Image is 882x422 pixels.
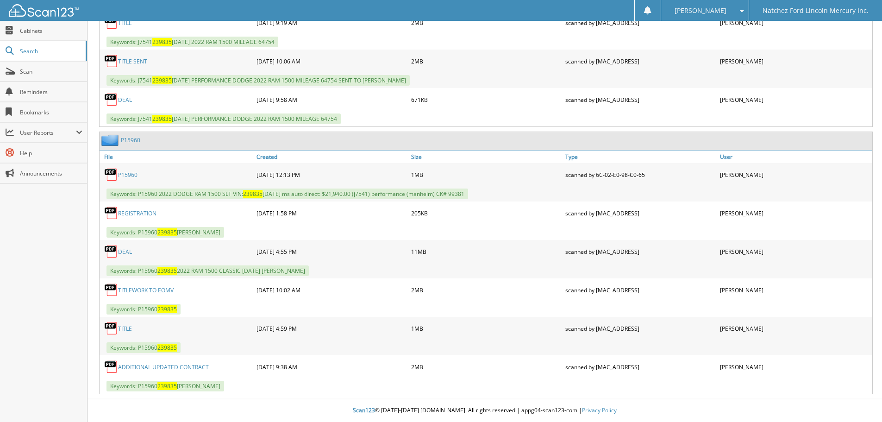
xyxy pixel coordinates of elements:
div: [DATE] 4:59 PM [254,319,409,338]
span: Keywords: P15960 2022 DODGE RAM 1500 SLT VIN: [DATE] ms auto direct: $21,940.00 (j7541) performan... [106,189,468,199]
div: [DATE] 1:58 PM [254,204,409,222]
span: Keywords: P15960 [106,342,181,353]
span: 239835 [157,382,177,390]
div: [DATE] 9:19 AM [254,13,409,32]
div: scanned by [MAC_ADDRESS] [563,204,718,222]
div: scanned by [MAC_ADDRESS] [563,242,718,261]
a: REGISTRATION [118,209,156,217]
a: Created [254,151,409,163]
div: [DATE] 12:13 PM [254,165,409,184]
iframe: Chat Widget [836,378,882,422]
span: Scan [20,68,82,76]
div: [PERSON_NAME] [718,319,872,338]
a: TITLE SENT [118,57,147,65]
span: Keywords: J7541 [DATE] PERFORMANCE DODGE 2022 RAM 1500 MILEAGE 64754 [106,113,341,124]
span: Keywords: P15960 [106,304,181,315]
div: [PERSON_NAME] [718,90,872,109]
div: scanned by [MAC_ADDRESS] [563,52,718,70]
img: PDF.png [104,206,118,220]
a: DEAL [118,96,132,104]
div: [PERSON_NAME] [718,13,872,32]
a: Type [563,151,718,163]
img: PDF.png [104,360,118,374]
span: 239835 [157,267,177,275]
a: DEAL [118,248,132,256]
div: 205KB [409,204,563,222]
div: 2MB [409,281,563,299]
span: 239835 [157,228,177,236]
a: TITLE [118,19,132,27]
a: P15960 [118,171,138,179]
a: Privacy Policy [582,406,617,414]
span: Keywords: J7541 [DATE] 2022 RAM 1500 MILEAGE 64754 [106,37,278,47]
div: [DATE] 10:06 AM [254,52,409,70]
div: scanned by [MAC_ADDRESS] [563,281,718,299]
img: scan123-logo-white.svg [9,4,79,17]
span: Keywords: P15960 [PERSON_NAME] [106,381,224,391]
div: 1MB [409,319,563,338]
span: Help [20,149,82,157]
div: 11MB [409,242,563,261]
a: TITLE [118,325,132,333]
span: Search [20,47,81,55]
img: PDF.png [104,93,118,107]
div: scanned by [MAC_ADDRESS] [563,13,718,32]
div: [DATE] 4:55 PM [254,242,409,261]
a: TITLEWORK TO EOMV [118,286,174,294]
div: [DATE] 10:02 AM [254,281,409,299]
span: Keywords: J7541 [DATE] PERFORMANCE DODGE 2022 RAM 1500 MILEAGE 64754 SENT TO [PERSON_NAME] [106,75,410,86]
div: 2MB [409,358,563,376]
span: Scan123 [353,406,375,414]
div: 2MB [409,52,563,70]
a: ADDITIONAL UPDATED CONTRACT [118,363,209,371]
img: PDF.png [104,283,118,297]
div: [PERSON_NAME] [718,204,872,222]
div: 2MB [409,13,563,32]
a: P15960 [121,136,140,144]
span: Keywords: P15960 2022 RAM 1500 CLASSIC [DATE] [PERSON_NAME] [106,265,309,276]
img: PDF.png [104,321,118,335]
span: Bookmarks [20,108,82,116]
span: Reminders [20,88,82,96]
span: [PERSON_NAME] [675,8,726,13]
span: User Reports [20,129,76,137]
div: scanned by [MAC_ADDRESS] [563,90,718,109]
div: [DATE] 9:38 AM [254,358,409,376]
div: [PERSON_NAME] [718,358,872,376]
img: folder2.png [101,134,121,146]
span: 239835 [157,305,177,313]
img: PDF.png [104,245,118,258]
span: Announcements [20,170,82,177]
div: scanned by [MAC_ADDRESS] [563,358,718,376]
a: User [718,151,872,163]
span: 239835 [152,76,172,84]
div: [DATE] 9:58 AM [254,90,409,109]
span: Keywords: P15960 [PERSON_NAME] [106,227,224,238]
img: PDF.png [104,168,118,182]
span: Cabinets [20,27,82,35]
span: 239835 [152,115,172,123]
div: scanned by [MAC_ADDRESS] [563,319,718,338]
div: © [DATE]-[DATE] [DOMAIN_NAME]. All rights reserved | appg04-scan123-com | [88,399,882,422]
div: 671KB [409,90,563,109]
div: [PERSON_NAME] [718,281,872,299]
a: File [100,151,254,163]
img: PDF.png [104,54,118,68]
a: Size [409,151,563,163]
span: Natchez Ford Lincoln Mercury Inc. [763,8,869,13]
div: scanned by 6C-02-E0-98-C0-65 [563,165,718,184]
div: [PERSON_NAME] [718,52,872,70]
span: 239835 [243,190,263,198]
span: 239835 [152,38,172,46]
div: 1MB [409,165,563,184]
img: PDF.png [104,16,118,30]
span: 239835 [157,344,177,352]
div: [PERSON_NAME] [718,165,872,184]
div: [PERSON_NAME] [718,242,872,261]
